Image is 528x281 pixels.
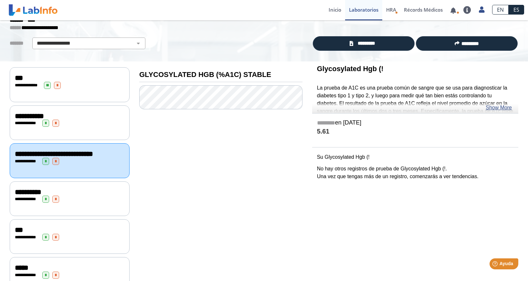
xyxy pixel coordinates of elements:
[317,84,513,146] p: La prueba de A1C es una prueba común de sangre que se usa para diagnosticar la diabetes tipo 1 y ...
[509,5,524,15] a: ES
[317,119,513,127] h5: en [DATE]
[492,5,509,15] a: EN
[486,104,512,112] a: Show More
[386,6,396,13] span: HRA
[317,153,513,161] p: Su Glycosylated Hgb (!
[139,70,271,79] b: GLYCOSYLATED HGB (%A1C) STABLE
[470,256,521,274] iframe: Help widget launcher
[317,65,384,73] b: Glycosylated Hgb (!
[317,165,513,180] p: No hay otros registros de prueba de Glycosylated Hgb (!. Una vez que tengas más de un registro, c...
[317,128,513,136] h4: 5.61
